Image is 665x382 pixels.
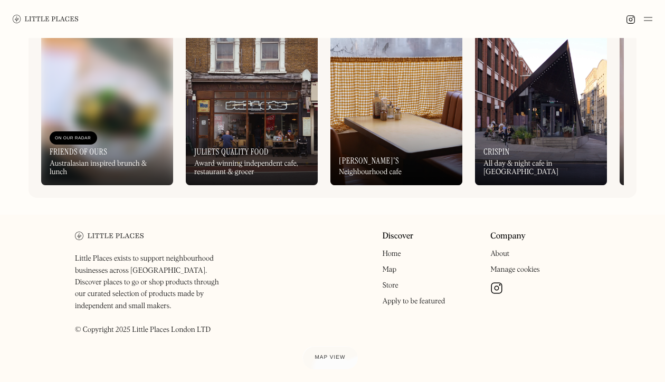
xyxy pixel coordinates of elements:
h3: [PERSON_NAME]'s [339,156,399,166]
a: Manage cookies [490,266,540,273]
a: Company [490,232,526,242]
div: On Our Radar [55,133,92,144]
a: Map [382,266,396,273]
a: [PERSON_NAME]'sNeighbourhood cafe [330,27,462,185]
a: Map view [302,346,358,369]
a: About [490,250,509,257]
div: Neighbourhood cafe [339,168,402,177]
a: Juliets Quality FoodAward winning independent cafe, restaurant & grocer [186,27,318,185]
div: Award winning independent cafe, restaurant & grocer [194,159,309,177]
a: On Our RadarFriends of OursAustralasian inspired brunch & lunch [41,27,173,185]
h3: Crispin [483,147,510,157]
a: CrispinAll day & night cafe in [GEOGRAPHIC_DATA] [475,27,607,185]
h3: Juliets Quality Food [194,147,269,157]
h3: Friends of Ours [50,147,107,157]
div: Australasian inspired brunch & lunch [50,159,165,177]
a: Apply to be featured [382,298,445,305]
a: Store [382,282,398,289]
a: Home [382,250,401,257]
span: Map view [315,355,346,360]
p: Little Places exists to support neighbourhood businesses across [GEOGRAPHIC_DATA]. Discover place... [75,253,230,336]
a: Discover [382,232,413,242]
div: All day & night cafe in [GEOGRAPHIC_DATA] [483,159,598,177]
